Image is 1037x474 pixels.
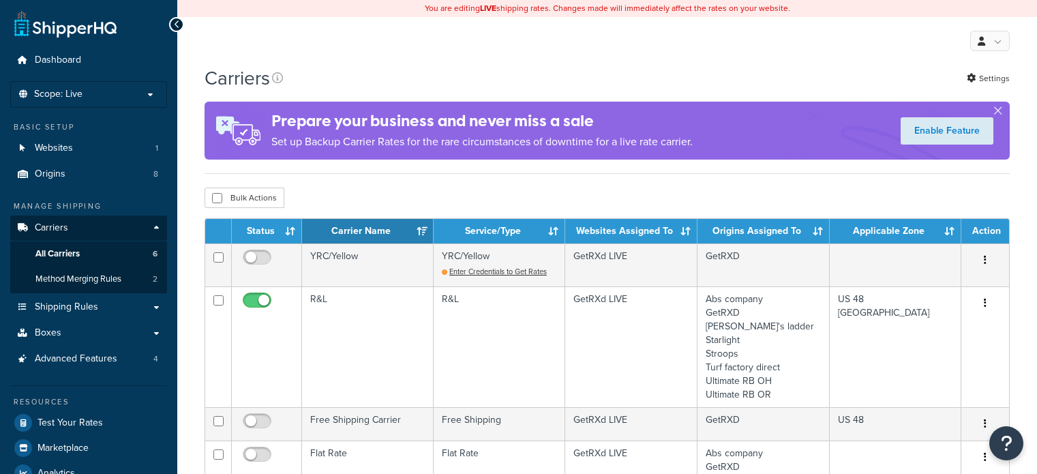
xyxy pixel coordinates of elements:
th: Origins Assigned To: activate to sort column ascending [697,219,830,243]
h4: Prepare your business and never miss a sale [271,110,693,132]
a: All Carriers 6 [10,241,167,267]
td: R&L [434,286,565,407]
span: 8 [153,168,158,180]
li: Origins [10,162,167,187]
a: Origins 8 [10,162,167,187]
a: ShipperHQ Home [14,10,117,38]
a: Enter Credentials to Get Rates [442,266,547,277]
a: Test Your Rates [10,411,167,435]
img: ad-rules-rateshop-fe6ec290ccb7230408bd80ed9643f0289d75e0ffd9eb532fc0e269fcd187b520.png [205,102,271,160]
td: GetRXD [697,407,830,441]
td: YRC/Yellow [302,243,434,286]
a: Advanced Features 4 [10,346,167,372]
span: Advanced Features [35,353,117,365]
td: US 48 [GEOGRAPHIC_DATA] [830,286,961,407]
div: Basic Setup [10,121,167,133]
span: Carriers [35,222,68,234]
span: Test Your Rates [37,417,103,429]
span: 1 [155,143,158,154]
td: GetRXd LIVE [565,286,697,407]
a: Websites 1 [10,136,167,161]
span: 2 [153,273,157,285]
td: GetRXD [697,243,830,286]
li: Advanced Features [10,346,167,372]
div: Resources [10,396,167,408]
li: All Carriers [10,241,167,267]
span: All Carriers [35,248,80,260]
a: Dashboard [10,48,167,73]
td: R&L [302,286,434,407]
button: Bulk Actions [205,188,284,208]
th: Service/Type: activate to sort column ascending [434,219,565,243]
li: Websites [10,136,167,161]
a: Boxes [10,321,167,346]
td: Abs company GetRXD [PERSON_NAME]'s ladder Starlight Stroops Turf factory direct Ultimate RB OH Ul... [697,286,830,407]
span: Scope: Live [34,89,82,100]
span: Method Merging Rules [35,273,121,285]
button: Open Resource Center [989,426,1023,460]
th: Status: activate to sort column ascending [232,219,302,243]
span: Origins [35,168,65,180]
b: LIVE [480,2,496,14]
th: Action [961,219,1009,243]
span: Boxes [35,327,61,339]
span: Shipping Rules [35,301,98,313]
th: Carrier Name: activate to sort column ascending [302,219,434,243]
a: Settings [967,69,1010,88]
th: Applicable Zone: activate to sort column ascending [830,219,961,243]
div: Manage Shipping [10,201,167,212]
li: Method Merging Rules [10,267,167,292]
a: Carriers [10,216,167,241]
a: Shipping Rules [10,295,167,320]
span: Enter Credentials to Get Rates [449,266,547,277]
span: 6 [153,248,157,260]
span: Websites [35,143,73,154]
td: YRC/Yellow [434,243,565,286]
span: 4 [153,353,158,365]
a: Method Merging Rules 2 [10,267,167,292]
li: Carriers [10,216,167,293]
p: Set up Backup Carrier Rates for the rare circumstances of downtime for a live rate carrier. [271,132,693,151]
td: GetRXd LIVE [565,243,697,286]
span: Marketplace [37,443,89,454]
td: Free Shipping Carrier [302,407,434,441]
td: Free Shipping [434,407,565,441]
h1: Carriers [205,65,270,91]
th: Websites Assigned To: activate to sort column ascending [565,219,697,243]
td: GetRXd LIVE [565,407,697,441]
span: Dashboard [35,55,81,66]
a: Enable Feature [901,117,993,145]
a: Marketplace [10,436,167,460]
td: US 48 [830,407,961,441]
